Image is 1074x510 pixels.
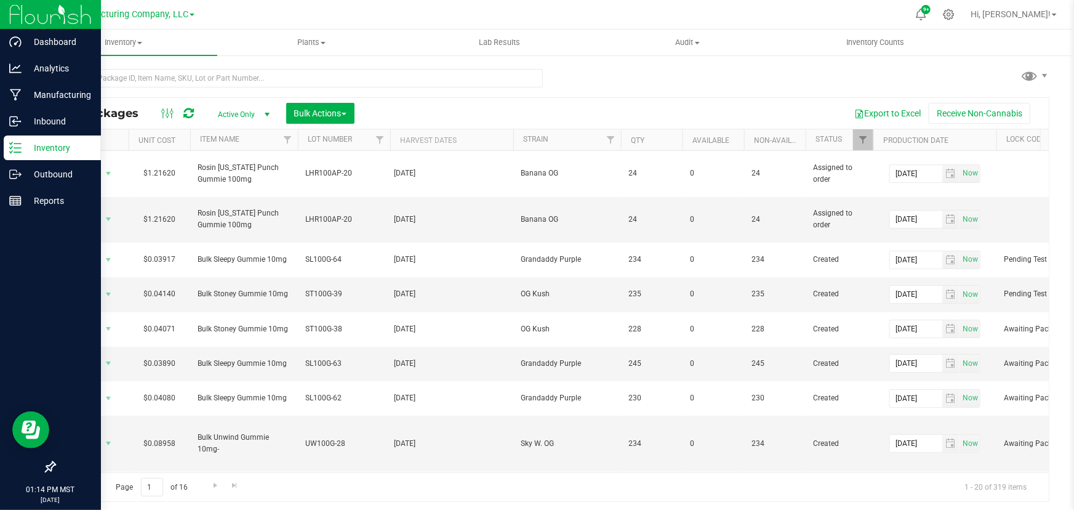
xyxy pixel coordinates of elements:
[782,30,969,55] a: Inventory Counts
[929,103,1030,124] button: Receive Non-Cannabis
[521,438,614,450] span: Sky W. OG
[751,214,798,225] span: 24
[751,392,798,404] span: 230
[923,7,929,12] span: 9+
[628,358,675,370] span: 245
[816,135,842,144] a: Status
[751,168,798,179] span: 24
[9,89,22,101] inline-svg: Manufacturing
[942,286,960,303] span: select
[813,392,866,404] span: Created
[217,30,405,55] a: Plants
[294,108,347,118] span: Bulk Actions
[198,323,291,335] span: Bulk Stoney Gummie 10mg
[813,288,866,300] span: Created
[751,438,798,450] span: 234
[395,288,510,300] div: [DATE]
[9,115,22,127] inline-svg: Inbound
[690,214,737,225] span: 0
[628,438,675,450] span: 234
[942,211,960,228] span: select
[631,136,644,145] a: Qty
[521,288,614,300] span: OG Kush
[54,69,543,87] input: Search Package ID, Item Name, SKU, Lot or Part Number...
[129,347,190,381] td: $0.03890
[101,320,116,338] span: select
[593,30,781,55] a: Audit
[521,392,614,404] span: Grandaddy Purple
[941,9,956,20] div: Manage settings
[960,165,980,182] span: select
[395,392,510,404] div: [DATE]
[942,165,960,182] span: select
[751,323,798,335] span: 228
[30,30,217,55] a: Inventory
[6,484,95,495] p: 01:14 PM MST
[1006,135,1046,144] a: Lock Code
[286,103,355,124] button: Bulk Actions
[960,286,980,303] span: select
[813,208,866,231] span: Assigned to order
[628,323,675,335] span: 228
[813,323,866,335] span: Created
[942,390,960,407] span: select
[395,438,510,450] div: [DATE]
[64,107,151,120] span: All Packages
[200,135,239,144] a: Item Name
[960,211,980,228] span: select
[521,358,614,370] span: Grandaddy Purple
[138,136,175,145] a: Unit Cost
[22,34,95,49] p: Dashboard
[101,211,116,228] span: select
[942,251,960,269] span: select
[129,197,190,243] td: $1.21620
[813,438,866,450] span: Created
[960,251,981,269] span: Set Current date
[278,129,298,150] a: Filter
[395,214,510,225] div: [DATE]
[226,478,244,495] a: Go to the last page
[30,37,217,48] span: Inventory
[601,129,621,150] a: Filter
[813,254,866,265] span: Created
[395,323,510,335] div: [DATE]
[305,358,383,370] span: SL100G-63
[690,323,737,335] span: 0
[751,288,798,300] span: 235
[57,9,188,20] span: BB Manufacturing Company, LLC
[22,87,95,102] p: Manufacturing
[960,320,981,338] span: Set Current date
[594,37,780,48] span: Audit
[101,286,116,303] span: select
[523,135,548,144] a: Strain
[628,254,675,265] span: 234
[129,416,190,472] td: $0.08958
[9,168,22,180] inline-svg: Outbound
[751,254,798,265] span: 234
[22,140,95,155] p: Inventory
[390,129,513,151] th: Harvest Dates
[198,288,291,300] span: Bulk Stoney Gummie 10mg
[22,193,95,208] p: Reports
[101,435,116,452] span: select
[690,392,737,404] span: 0
[9,195,22,207] inline-svg: Reports
[101,165,116,182] span: select
[129,312,190,347] td: $0.04071
[690,254,737,265] span: 0
[22,114,95,129] p: Inbound
[960,435,981,453] span: Set Current date
[462,37,537,48] span: Lab Results
[960,355,980,372] span: select
[521,323,614,335] span: OG Kush
[198,432,291,455] span: Bulk Unwind Gummie 10mg-
[521,168,614,179] span: Banana OG
[960,286,981,304] span: Set Current date
[521,214,614,225] span: Banana OG
[305,438,383,450] span: UW100G-28
[101,251,116,269] span: select
[9,62,22,75] inline-svg: Analytics
[22,167,95,182] p: Outbound
[942,435,960,452] span: select
[12,411,49,448] iframe: Resource center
